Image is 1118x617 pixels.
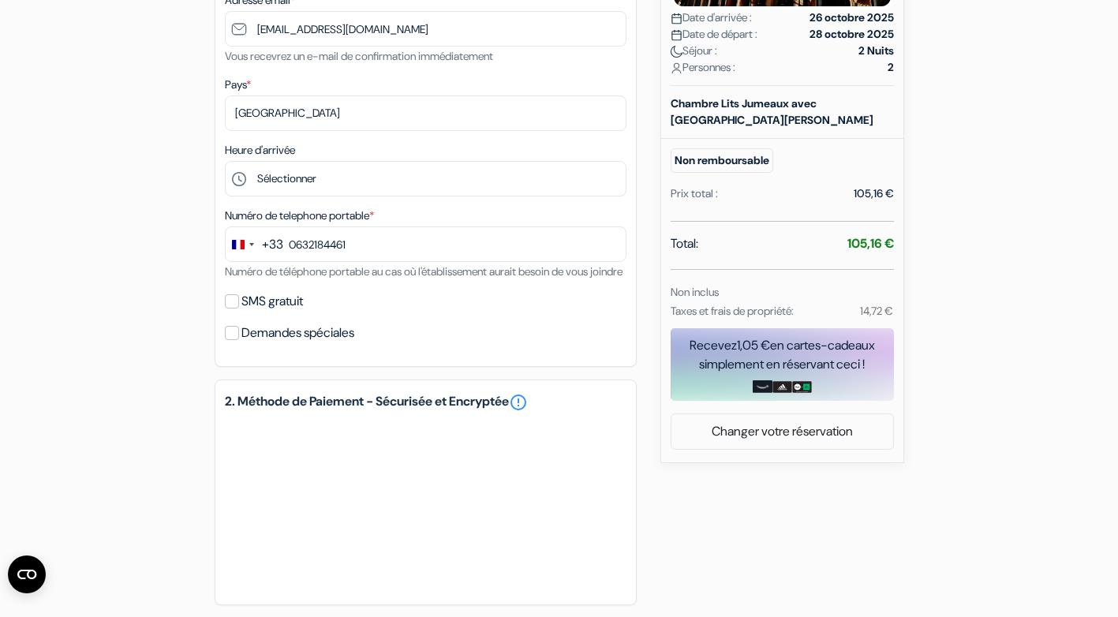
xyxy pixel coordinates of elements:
strong: 26 octobre 2025 [810,9,894,26]
img: adidas-card.png [772,381,792,394]
button: Change country, selected France (+33) [226,227,283,261]
input: Entrer adresse e-mail [225,11,626,47]
img: calendar.svg [671,13,682,24]
label: SMS gratuit [241,290,303,312]
span: 1,05 € [737,337,770,353]
strong: 2 Nuits [858,43,894,59]
span: Séjour : [671,43,717,59]
input: 6 12 34 56 78 [225,226,626,262]
span: Date d'arrivée : [671,9,752,26]
img: amazon-card-no-text.png [753,380,772,393]
b: Chambre Lits Jumeaux avec [GEOGRAPHIC_DATA][PERSON_NAME] [671,96,873,127]
small: 14,72 € [860,304,893,318]
label: Numéro de telephone portable [225,208,374,224]
span: Personnes : [671,59,735,76]
img: uber-uber-eats-card.png [792,381,812,394]
small: Non inclus [671,285,719,299]
span: Total: [671,234,698,253]
h5: 2. Méthode de Paiement - Sécurisée et Encryptée [225,393,626,412]
small: Taxes et frais de propriété: [671,304,794,318]
label: Demandes spéciales [241,322,354,344]
small: Non remboursable [671,148,773,173]
strong: 2 [888,59,894,76]
strong: 28 octobre 2025 [810,26,894,43]
iframe: Cadre de saisie sécurisé pour le paiement [222,415,630,595]
div: +33 [262,235,283,254]
img: calendar.svg [671,29,682,41]
a: Changer votre réservation [671,417,893,447]
button: Ouvrir le widget CMP [8,555,46,593]
div: Prix total : [671,185,718,202]
div: 105,16 € [854,185,894,202]
img: moon.svg [671,46,682,58]
a: error_outline [509,393,528,412]
img: user_icon.svg [671,62,682,74]
label: Heure d'arrivée [225,142,295,159]
small: Vous recevrez un e-mail de confirmation immédiatement [225,49,493,63]
label: Pays [225,77,251,93]
strong: 105,16 € [847,235,894,252]
div: Recevez en cartes-cadeaux simplement en réservant ceci ! [671,336,894,374]
small: Numéro de téléphone portable au cas où l'établissement aurait besoin de vous joindre [225,264,623,279]
span: Date de départ : [671,26,757,43]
